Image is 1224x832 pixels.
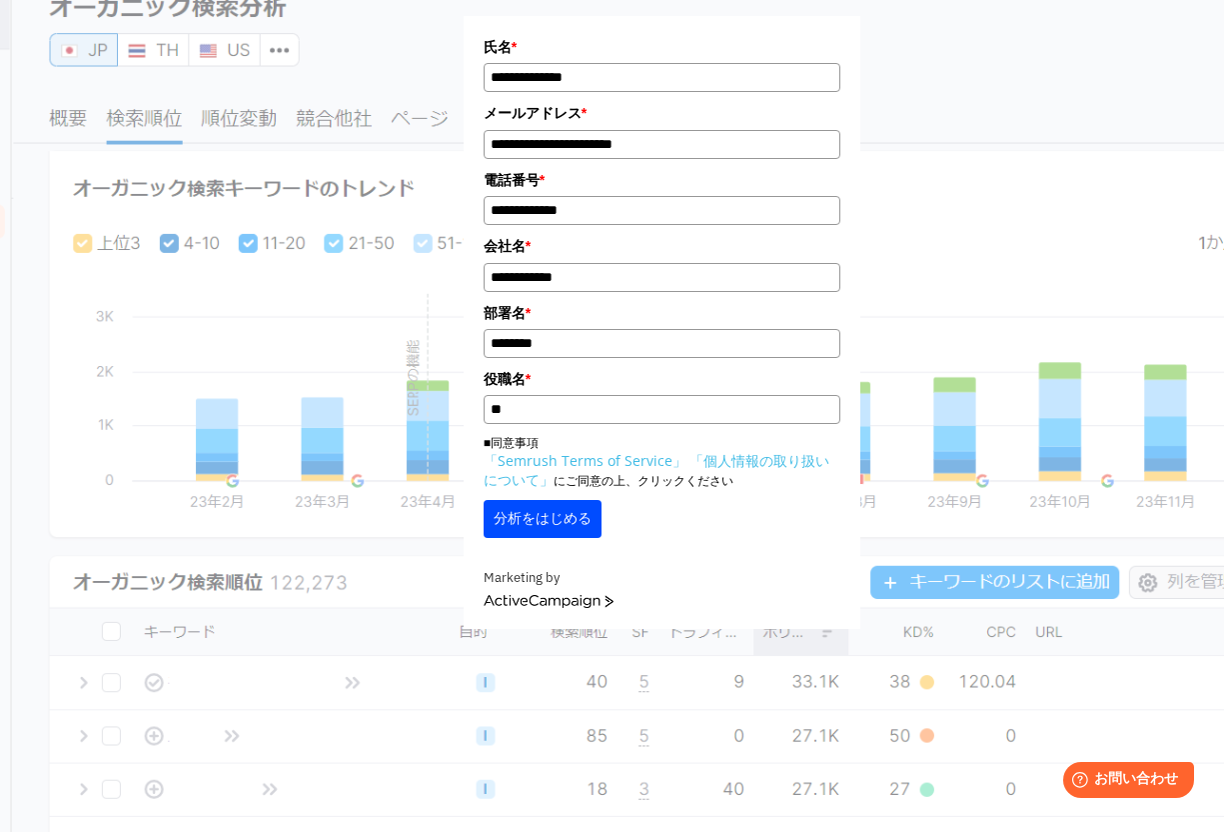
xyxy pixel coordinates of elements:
label: 役職名 [484,368,841,390]
iframe: Help widget launcher [1046,754,1202,810]
button: 分析をはじめる [484,500,602,538]
label: 電話番号 [484,169,841,191]
label: メールアドレス [484,102,841,124]
a: 「個人情報の取り扱いについて」 [484,451,829,489]
div: Marketing by [484,568,841,589]
label: 氏名 [484,36,841,58]
p: ■同意事項 にご同意の上、クリックください [484,434,841,490]
label: 会社名 [484,235,841,257]
label: 部署名 [484,302,841,324]
a: 「Semrush Terms of Service」 [484,451,686,470]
